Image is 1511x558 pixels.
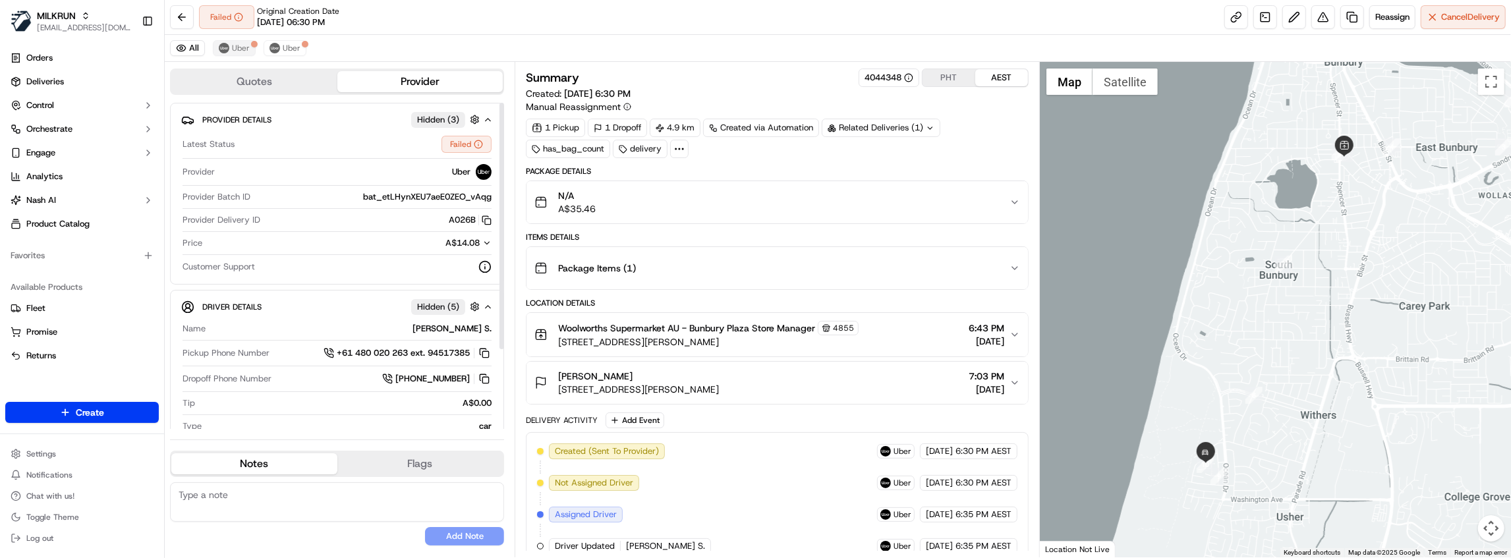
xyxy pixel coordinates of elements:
[865,72,913,84] button: 4044348
[257,6,339,16] span: Original Creation Date
[476,164,492,180] img: uber-new-logo.jpeg
[382,372,492,386] a: [PHONE_NUMBER]
[1369,5,1415,29] button: Reassign
[183,373,271,385] span: Dropoff Phone Number
[257,16,325,28] span: [DATE] 06:30 PM
[558,262,636,275] span: Package Items ( 1 )
[181,109,493,130] button: Provider DetailsHidden (3)
[270,43,280,53] img: uber-new-logo.jpeg
[833,323,854,333] span: 4855
[1043,540,1087,557] img: Google
[337,347,470,359] span: +61 480 020 263 ext. 94517385
[558,321,815,335] span: Woolworths Supermarket AU - Bunbury Plaza Store Manager
[337,453,503,474] button: Flags
[526,415,598,426] div: Delivery Activity
[880,541,891,551] img: uber-new-logo.jpeg
[527,313,1028,356] button: Woolworths Supermarket AU - Bunbury Plaza Store Manager4855[STREET_ADDRESS][PERSON_NAME]6:43 PM[D...
[417,301,459,313] span: Hidden ( 5 )
[26,76,64,88] span: Deliveries
[411,111,483,128] button: Hidden (3)
[969,370,1004,383] span: 7:03 PM
[1043,540,1087,557] a: Open this area in Google Maps (opens a new window)
[26,194,56,206] span: Nash AI
[880,478,891,488] img: uber-new-logo.jpeg
[894,541,911,551] span: Uber
[211,323,492,335] div: [PERSON_NAME] S.
[1275,256,1292,273] div: 7
[526,166,1029,177] div: Package Details
[183,166,215,178] span: Provider
[219,43,229,53] img: uber-new-logo.jpeg
[526,100,621,113] span: Manual Reassignment
[26,512,79,522] span: Toggle Theme
[955,540,1012,552] span: 6:35 PM AEST
[1245,387,1263,404] div: 8
[1375,11,1410,23] span: Reassign
[1421,5,1506,29] button: CancelDelivery
[926,445,953,457] span: [DATE]
[183,237,202,249] span: Price
[923,69,975,86] button: PHT
[1454,549,1507,556] a: Report a map error
[955,509,1012,520] span: 6:35 PM AEST
[5,142,159,163] button: Engage
[1332,143,1349,160] div: 6
[442,136,492,153] button: Failed
[588,119,647,137] div: 1 Dropoff
[1428,549,1446,556] a: Terms (opens in new tab)
[558,335,859,349] span: [STREET_ADDRESS][PERSON_NAME]
[558,370,633,383] span: [PERSON_NAME]
[26,99,54,111] span: Control
[5,508,159,526] button: Toggle Theme
[5,466,159,484] button: Notifications
[527,362,1028,404] button: [PERSON_NAME][STREET_ADDRESS][PERSON_NAME]7:03 PM[DATE]
[606,412,664,428] button: Add Event
[452,166,470,178] span: Uber
[207,420,492,432] div: car
[183,138,235,150] span: Latest Status
[37,9,76,22] span: MILKRUN
[76,406,104,419] span: Create
[11,11,32,32] img: MILKRUN
[26,171,63,182] span: Analytics
[894,478,911,488] span: Uber
[969,383,1004,396] span: [DATE]
[526,298,1029,308] div: Location Details
[26,218,90,230] span: Product Catalog
[5,402,159,423] button: Create
[26,470,72,480] span: Notifications
[926,477,953,489] span: [DATE]
[417,114,459,126] span: Hidden ( 3 )
[199,5,254,29] button: Failed
[555,509,617,520] span: Assigned Driver
[26,326,57,338] span: Promise
[969,335,1004,348] span: [DATE]
[26,147,55,159] span: Engage
[5,5,136,37] button: MILKRUNMILKRUN[EMAIL_ADDRESS][DOMAIN_NAME]
[555,540,615,552] span: Driver Updated
[183,323,206,335] span: Name
[183,347,270,359] span: Pickup Phone Number
[202,302,262,312] span: Driver Details
[5,213,159,235] a: Product Catalog
[822,119,940,137] div: Related Deliveries (1)
[202,115,271,125] span: Provider Details
[955,445,1012,457] span: 6:30 PM AEST
[926,509,953,520] span: [DATE]
[894,509,911,520] span: Uber
[1478,515,1504,542] button: Map camera controls
[5,487,159,505] button: Chat with us!
[5,166,159,187] a: Analytics
[1211,468,1228,485] div: 9
[1284,548,1340,557] button: Keyboard shortcuts
[527,181,1028,223] button: N/AA$35.46
[5,277,159,298] div: Available Products
[183,191,250,203] span: Provider Batch ID
[650,119,700,137] div: 4.9 km
[880,509,891,520] img: uber-new-logo.jpeg
[449,214,492,226] button: A026B
[1478,69,1504,95] button: Toggle fullscreen view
